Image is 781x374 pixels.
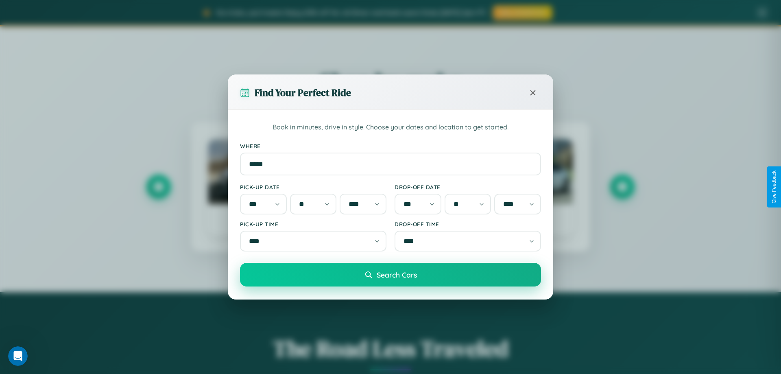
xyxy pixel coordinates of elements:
label: Drop-off Time [395,221,541,227]
label: Pick-up Date [240,184,386,190]
label: Drop-off Date [395,184,541,190]
p: Book in minutes, drive in style. Choose your dates and location to get started. [240,122,541,133]
label: Pick-up Time [240,221,386,227]
span: Search Cars [377,270,417,279]
h3: Find Your Perfect Ride [255,86,351,99]
button: Search Cars [240,263,541,287]
label: Where [240,142,541,149]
